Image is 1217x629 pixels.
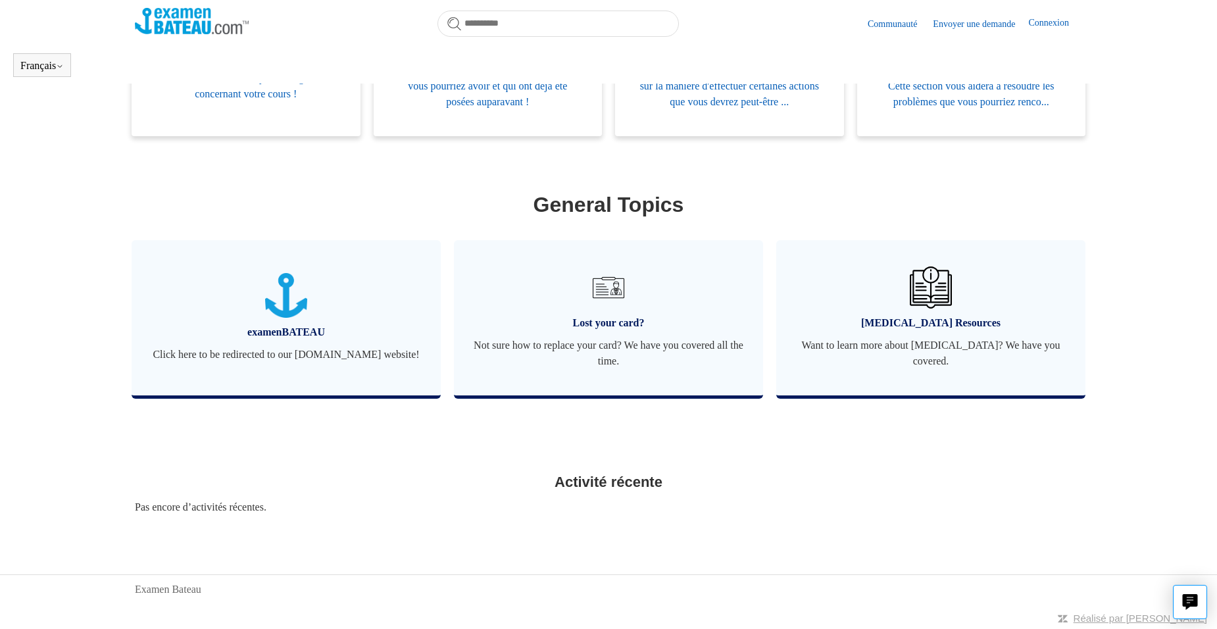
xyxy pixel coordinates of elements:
[910,266,952,309] img: 01JHREV2E6NG3DHE8VTG8QH796
[151,324,421,340] span: examenBATEAU
[135,582,201,597] a: Examen Bateau
[151,347,421,363] span: Click here to be redirected to our [DOMAIN_NAME] website!
[393,63,583,110] span: Cette section répondra aux questions que vous pourriez avoir et qui ont déjà été posées auparavant !
[135,471,1082,493] h2: Activité récente
[265,273,307,318] img: 01JTNN85WSQ5FQ6HNXPDSZ7SRA
[135,499,1082,515] div: Pas encore d’activités récentes.
[135,189,1082,220] h1: General Topics
[796,315,1066,331] span: [MEDICAL_DATA] Resources
[587,266,630,309] img: 01JRG6G4NA4NJ1BVG8MJM761YH
[1074,613,1207,624] a: Réalisé par [PERSON_NAME]
[474,338,743,369] span: Not sure how to replace your card? We have you covered all the time.
[151,70,341,102] span: Cette section couvre les questions générales concernant votre cours !
[796,338,1066,369] span: Want to learn more about [MEDICAL_DATA]? We have you covered.
[868,17,930,31] a: Communauté
[20,60,64,72] button: Français
[776,240,1085,395] a: [MEDICAL_DATA] Resources Want to learn more about [MEDICAL_DATA]? We have you covered.
[474,315,743,331] span: Lost your card?
[437,11,679,37] input: Rechercher
[1173,585,1207,619] button: Live chat
[877,63,1066,110] span: Vous rencontrez des problèmes techniques ? Cette section vous aidera à résoudre les problèmes que...
[933,17,1028,31] a: Envoyer une demande
[1029,16,1082,32] a: Connexion
[132,240,441,395] a: examenBATEAU Click here to be redirected to our [DOMAIN_NAME] website!
[635,63,824,110] span: Vous trouverez ici des guides étape par étape sur la manière d'effectuer certaines actions que vo...
[454,240,763,395] a: Lost your card? Not sure how to replace your card? We have you covered all the time.
[135,8,249,34] img: Page d’accueil du Centre d’aide Examen Bateau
